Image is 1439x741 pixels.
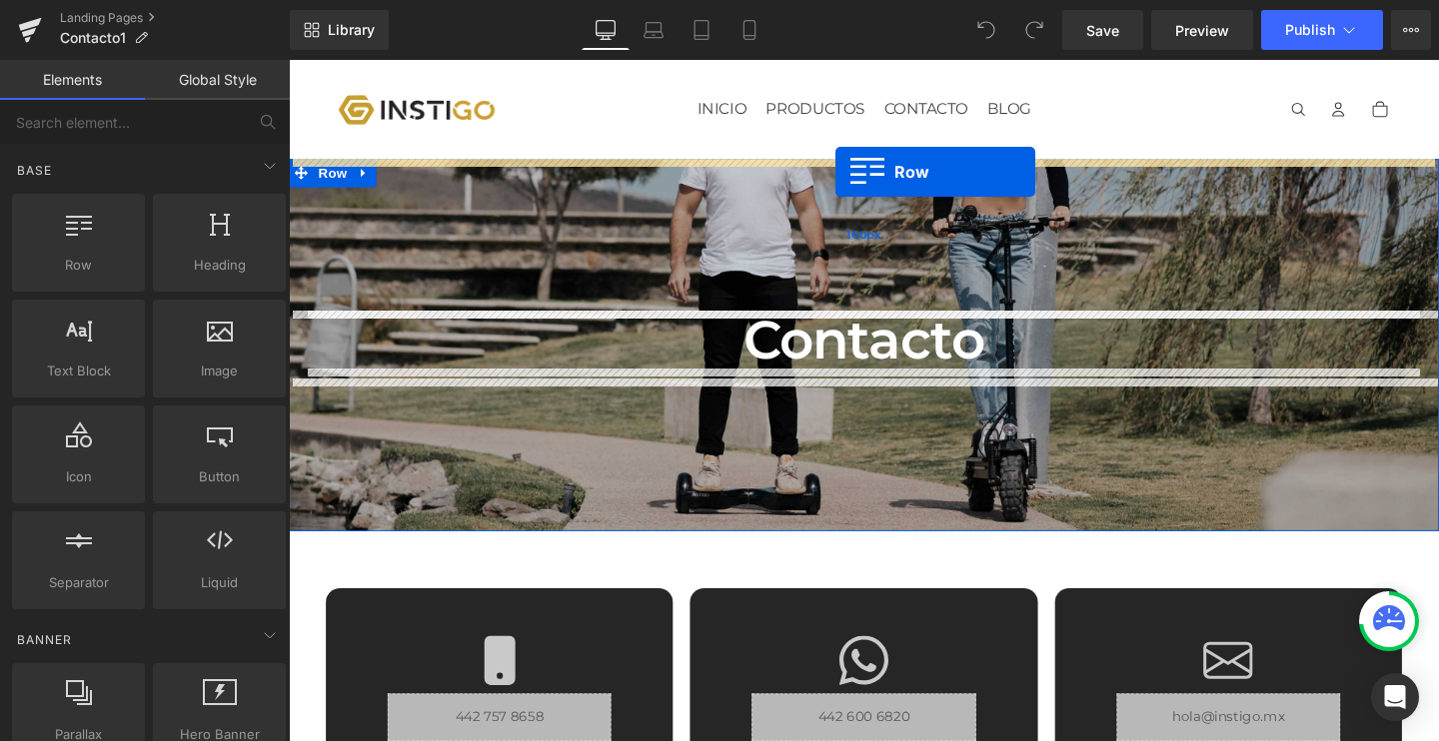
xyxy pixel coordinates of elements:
[15,161,54,180] span: Base
[60,10,290,26] a: Landing Pages
[1391,10,1431,50] button: More
[159,361,280,381] span: Image
[1285,22,1335,38] span: Publish
[617,17,724,89] a: CONTACTO
[145,60,290,100] a: Global Style
[502,39,607,66] span: PRODUCTOS
[627,39,715,66] span: CONTACTO
[587,176,623,193] span: 160px
[159,255,280,276] span: Heading
[1151,10,1253,50] a: Preview
[734,39,780,66] span: BLOG
[420,17,492,89] a: INICIO
[18,466,139,487] span: Icon
[630,10,678,50] a: Laptop
[1125,30,1169,74] button: Abrir carrito Total de artículos en el carrito: 0
[492,17,617,89] a: PRODUCTOS
[328,21,375,39] span: Library
[430,39,482,66] span: INICIO
[290,10,389,50] a: New Library
[1371,673,1419,721] div: Open Intercom Messenger
[15,630,74,649] span: Banner
[1175,20,1229,41] span: Preview
[1039,30,1083,74] button: Abrir búsqueda
[678,10,725,50] a: Tablet
[582,10,630,50] a: Desktop
[60,30,126,46] span: Contacto1
[1086,20,1119,41] span: Save
[966,10,1006,50] button: Undo
[1081,30,1125,74] button: Abrir menú de cuenta
[724,17,790,89] a: BLOG
[725,10,773,50] a: Mobile
[18,361,139,381] span: Text Block
[26,104,66,134] span: Row
[1014,10,1054,50] button: Redo
[1261,10,1383,50] button: Publish
[159,466,280,487] span: Button
[18,572,139,593] span: Separator
[18,255,139,276] span: Row
[66,104,92,134] a: Expand / Collapse
[159,572,280,593] span: Liquid
[20,264,1189,326] h1: Contacto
